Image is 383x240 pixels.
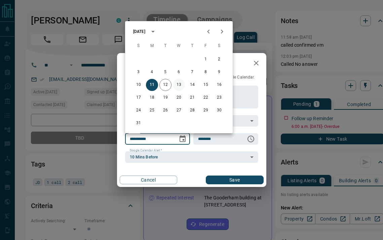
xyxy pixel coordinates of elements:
span: Tuesday [159,39,171,53]
button: 25 [146,104,158,116]
button: 20 [173,92,185,104]
span: Thursday [186,39,198,53]
button: 21 [186,92,198,104]
button: 17 [132,92,145,104]
button: 3 [132,66,145,78]
button: 19 [159,92,171,104]
span: Friday [200,39,212,53]
button: 22 [200,92,212,104]
span: Monday [146,39,158,53]
button: 5 [159,66,171,78]
button: 15 [200,79,212,91]
label: Time [198,130,207,135]
button: 11 [146,79,158,91]
button: 29 [200,104,212,116]
span: Sunday [132,39,145,53]
button: 12 [159,79,171,91]
button: Choose date, selected date is Aug 11, 2025 [176,132,189,146]
button: 13 [173,79,185,91]
button: Save [206,176,263,184]
span: Wednesday [173,39,185,53]
button: 27 [173,104,185,116]
button: 16 [213,79,225,91]
button: 6 [173,66,185,78]
label: Date [130,130,138,135]
div: 10 Mins Before [125,151,258,163]
button: 26 [159,104,171,116]
span: Saturday [213,39,225,53]
button: calendar view is open, switch to year view [147,26,159,37]
button: 7 [186,66,198,78]
button: 23 [213,92,225,104]
h2: Edit Task [117,53,160,75]
button: 9 [213,66,225,78]
button: Next month [215,25,229,38]
button: 8 [200,66,212,78]
button: Choose time, selected time is 6:00 AM [244,132,258,146]
div: [DATE] [133,29,145,35]
button: 18 [146,92,158,104]
button: 4 [146,66,158,78]
button: 10 [132,79,145,91]
button: 14 [186,79,198,91]
button: 2 [213,53,225,65]
button: 24 [132,104,145,116]
button: 31 [132,117,145,129]
button: 30 [213,104,225,116]
button: Previous month [202,25,215,38]
button: 1 [200,53,212,65]
button: 28 [186,104,198,116]
button: Cancel [120,176,177,184]
label: Google Calendar Alert [130,148,162,153]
